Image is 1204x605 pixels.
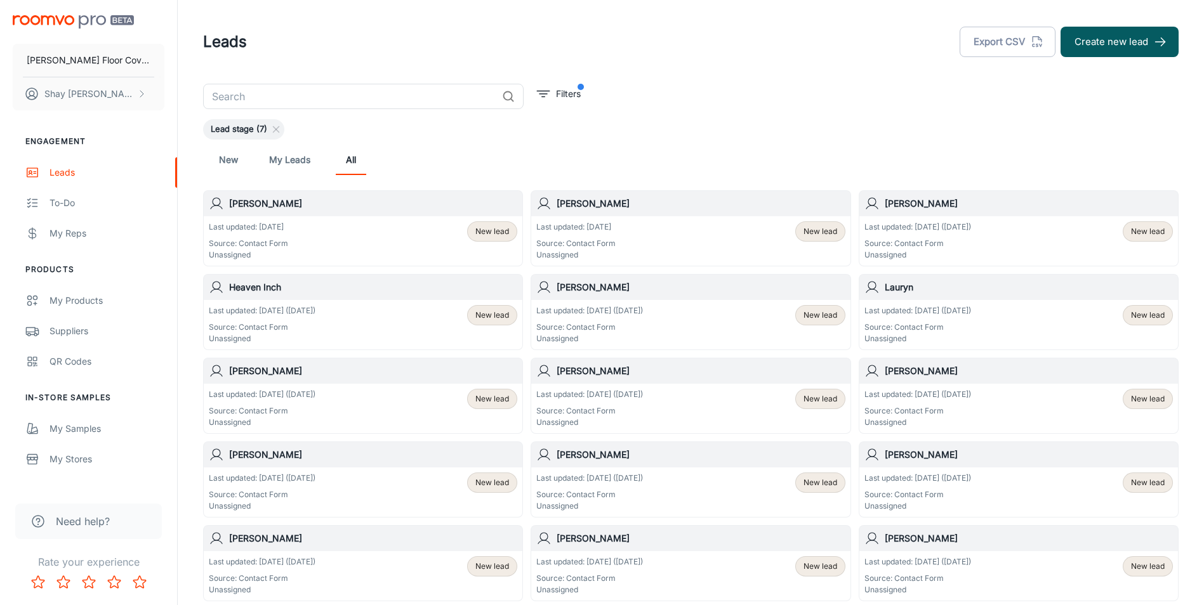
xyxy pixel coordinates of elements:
button: Rate 3 star [76,569,102,595]
span: New lead [1131,309,1165,321]
p: Unassigned [536,249,616,261]
p: Source: Contact Form [536,489,643,500]
h6: [PERSON_NAME] [885,364,1173,378]
button: [PERSON_NAME] Floor Covering [13,44,164,77]
p: Source: Contact Form [864,238,971,249]
a: My Leads [269,145,310,175]
span: New lead [1131,393,1165,405]
p: Unassigned [209,417,315,428]
a: Heaven InchLast updated: [DATE] ([DATE])Source: Contact FormUnassignedNew lead [203,274,523,350]
a: LaurynLast updated: [DATE] ([DATE])Source: Contact FormUnassignedNew lead [859,274,1179,350]
p: Last updated: [DATE] ([DATE]) [209,556,315,568]
p: Last updated: [DATE] ([DATE]) [864,221,971,233]
p: Last updated: [DATE] ([DATE]) [864,556,971,568]
h6: [PERSON_NAME] [557,364,845,378]
span: New lead [475,477,509,488]
a: [PERSON_NAME]Last updated: [DATE] ([DATE])Source: Contact FormUnassignedNew lead [859,525,1179,601]
p: Source: Contact Form [864,489,971,500]
a: [PERSON_NAME]Last updated: [DATE] ([DATE])Source: Contact FormUnassignedNew lead [203,525,523,601]
p: Source: Contact Form [536,573,643,584]
h6: [PERSON_NAME] [885,448,1173,462]
button: Shay [PERSON_NAME] [13,77,164,110]
div: To-do [50,196,164,210]
button: Rate 5 star [127,569,152,595]
a: [PERSON_NAME]Last updated: [DATE] ([DATE])Source: Contact FormUnassignedNew lead [531,525,850,601]
p: Unassigned [536,417,643,428]
p: Last updated: [DATE] ([DATE]) [209,472,315,484]
div: My Products [50,294,164,308]
p: Source: Contact Form [209,238,288,249]
a: [PERSON_NAME]Last updated: [DATE]Source: Contact FormUnassignedNew lead [203,190,523,266]
div: QR Codes [50,355,164,368]
a: [PERSON_NAME]Last updated: [DATE] ([DATE])Source: Contact FormUnassignedNew lead [531,441,850,517]
div: My Reps [50,226,164,240]
span: New lead [1131,226,1165,237]
p: Unassigned [209,584,315,595]
a: [PERSON_NAME]Last updated: [DATE] ([DATE])Source: Contact FormUnassignedNew lead [203,441,523,517]
a: [PERSON_NAME]Last updated: [DATE] ([DATE])Source: Contact FormUnassignedNew lead [531,274,850,350]
span: New lead [475,226,509,237]
span: New lead [804,309,837,321]
p: Unassigned [209,500,315,512]
h1: Leads [203,30,247,53]
span: New lead [804,393,837,405]
p: Last updated: [DATE] ([DATE]) [864,389,971,400]
h6: [PERSON_NAME] [557,531,845,545]
div: Leads [50,166,164,179]
a: [PERSON_NAME]Last updated: [DATE] ([DATE])Source: Contact FormUnassignedNew lead [859,190,1179,266]
h6: [PERSON_NAME] [557,280,845,294]
h6: Heaven Inch [229,280,517,294]
h6: Lauryn [885,280,1173,294]
div: My Stores [50,452,164,466]
p: Last updated: [DATE] ([DATE]) [536,556,643,568]
p: [PERSON_NAME] Floor Covering [27,53,150,67]
p: Source: Contact Form [209,573,315,584]
a: [PERSON_NAME]Last updated: [DATE] ([DATE])Source: Contact FormUnassignedNew lead [203,358,523,434]
p: Source: Contact Form [209,489,315,500]
p: Unassigned [209,333,315,344]
span: New lead [804,477,837,488]
span: New lead [1131,477,1165,488]
p: Unassigned [864,249,971,261]
p: Last updated: [DATE] [209,221,288,233]
p: Unassigned [536,500,643,512]
p: Last updated: [DATE] ([DATE]) [536,305,643,316]
p: Unassigned [209,249,288,261]
button: Rate 1 star [25,569,51,595]
p: Last updated: [DATE] ([DATE]) [209,305,315,316]
p: Unassigned [864,333,971,344]
h6: [PERSON_NAME] [229,448,517,462]
a: [PERSON_NAME]Last updated: [DATE] ([DATE])Source: Contact FormUnassignedNew lead [859,358,1179,434]
p: Last updated: [DATE] ([DATE]) [209,389,315,400]
p: Last updated: [DATE] ([DATE]) [864,305,971,316]
span: New lead [804,226,837,237]
h6: [PERSON_NAME] [229,197,517,211]
button: Rate 2 star [51,569,76,595]
button: Export CSV [960,27,1055,57]
h6: [PERSON_NAME] [229,364,517,378]
p: Source: Contact Form [209,405,315,417]
p: Last updated: [DATE] ([DATE]) [536,472,643,484]
button: filter [534,84,584,104]
p: Last updated: [DATE] [536,221,616,233]
p: Unassigned [864,500,971,512]
p: Shay [PERSON_NAME] [44,87,134,101]
span: Lead stage (7) [203,123,275,136]
h6: [PERSON_NAME] [229,531,517,545]
span: New lead [475,393,509,405]
div: My Samples [50,422,164,436]
p: Unassigned [864,584,971,595]
p: Rate your experience [10,554,167,569]
input: Search [203,84,497,109]
p: Unassigned [536,333,643,344]
h6: [PERSON_NAME] [557,197,845,211]
button: Create new lead [1061,27,1179,57]
span: Need help? [56,514,110,529]
div: Suppliers [50,324,164,338]
p: Last updated: [DATE] ([DATE]) [864,472,971,484]
p: Source: Contact Form [536,405,643,417]
p: Unassigned [864,417,971,428]
div: Lead stage (7) [203,119,284,140]
span: New lead [1131,561,1165,572]
a: [PERSON_NAME]Last updated: [DATE]Source: Contact FormUnassignedNew lead [531,190,850,266]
